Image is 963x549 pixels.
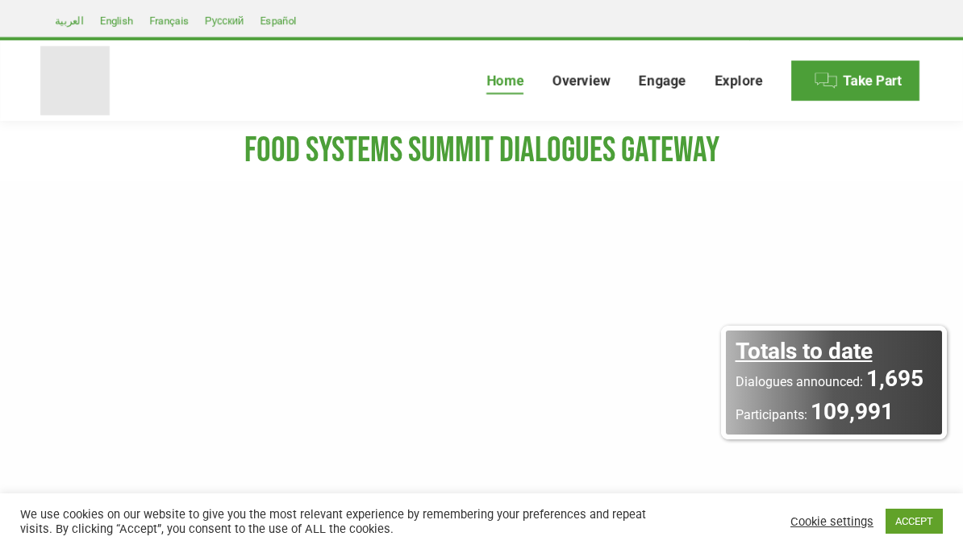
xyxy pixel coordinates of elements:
[736,401,932,424] a: Participants: 109,991
[149,15,189,27] span: Français
[736,368,932,391] a: Dialogues announced: 1,695
[197,10,252,30] a: Русский
[40,46,110,115] img: Food Systems Summit Dialogues
[715,73,762,89] span: Explore
[260,15,296,27] span: Español
[866,365,923,392] span: 1,695
[814,69,838,93] img: Menu icon
[252,10,304,30] a: Español
[205,15,244,27] span: Русский
[886,509,943,534] a: ACCEPT
[736,374,863,389] span: Dialogues announced:
[843,73,902,89] span: Take Part
[100,15,133,27] span: English
[486,73,523,89] span: Home
[55,15,84,27] span: العربية
[790,514,873,529] a: Cookie settings
[736,407,807,422] span: Participants:
[47,10,92,30] a: العربية
[639,73,686,89] span: Engage
[92,10,141,30] a: English
[552,73,610,89] span: Overview
[20,507,666,536] div: We use cookies on our website to give you the most relevant experience by remembering your prefer...
[811,398,894,425] span: 109,991
[141,10,197,30] a: Français
[736,340,932,363] div: Totals to date
[40,129,923,173] h1: FOOD SYSTEMS SUMMIT DIALOGUES GATEWAY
